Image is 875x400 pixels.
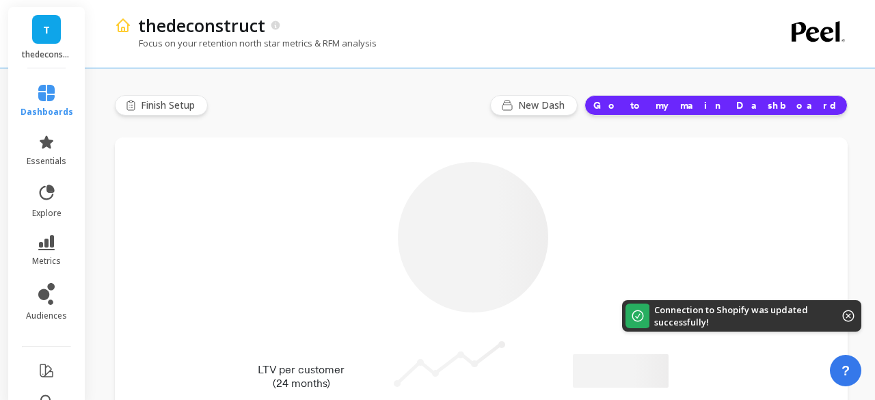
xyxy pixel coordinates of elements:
[32,208,62,219] span: explore
[518,98,569,112] span: New Dash
[842,361,850,380] span: ?
[43,22,50,38] span: T
[490,95,578,116] button: New Dash
[32,256,61,267] span: metrics
[237,363,365,390] p: LTV per customer (24 months)
[27,156,66,167] span: essentials
[654,304,822,328] p: Connection to Shopify was updated successfully!
[115,37,377,49] p: Focus on your retention north star metrics & RFM analysis
[115,95,208,116] button: Finish Setup
[141,98,199,112] span: Finish Setup
[138,14,265,37] p: thedeconstruct
[830,355,861,386] button: ?
[22,49,72,60] p: thedeconstruct
[26,310,67,321] span: audiences
[21,107,73,118] span: dashboards
[115,17,131,34] img: header icon
[584,95,848,116] button: Go to my main Dashboard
